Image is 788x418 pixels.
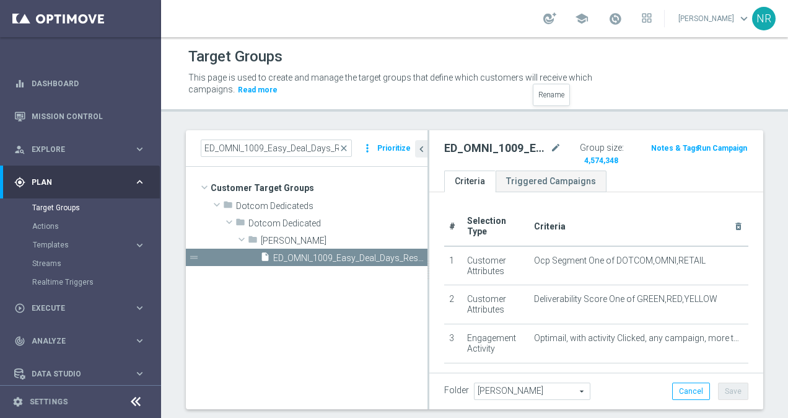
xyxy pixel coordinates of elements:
button: Notes & Tags [650,141,701,155]
i: folder [223,200,233,214]
td: Customer Attributes [462,246,529,285]
span: Deliverability Score One of GREEN,RED,YELLOW [534,294,717,305]
span: Criteria [534,221,566,231]
a: Realtime Triggers [32,277,129,287]
span: Execute [32,305,134,312]
td: 1 [444,246,462,285]
div: Mission Control [14,100,146,133]
div: Data Studio [14,368,134,380]
span: close [339,143,349,153]
span: Optimail, with activity Clicked, any campaign, more than 0 time, during the previous 180 days [534,333,743,344]
span: Templates [33,241,121,249]
div: Dashboard [14,67,146,100]
button: Cancel [672,383,710,400]
button: Read more [237,83,279,97]
button: person_search Explore keyboard_arrow_right [14,145,146,154]
label: Group size [580,143,622,153]
span: school [575,12,589,25]
span: Ocp Segment One of DOTCOM,OMNI,RETAIL [534,256,706,266]
a: Streams [32,259,129,269]
a: [PERSON_NAME]keyboard_arrow_down [677,9,752,28]
i: delete_forever [733,221,743,231]
span: keyboard_arrow_down [737,12,751,25]
i: keyboard_arrow_right [134,143,146,155]
i: keyboard_arrow_right [134,335,146,347]
div: Target Groups [32,198,160,217]
a: Criteria [444,171,496,192]
a: Target Groups [32,203,129,213]
i: folder [235,217,245,231]
td: 3 [444,324,462,363]
i: person_search [14,144,25,155]
button: Mission Control [14,112,146,122]
div: Templates [32,236,160,254]
div: Analyze [14,336,134,347]
span: Data Studio [32,370,134,378]
th: Selection Type [462,207,529,246]
a: Settings [30,398,68,406]
label: : [622,143,624,153]
i: equalizer [14,78,25,89]
span: Dotcom Dedicateds [236,201,427,211]
i: settings [12,396,24,407]
a: Actions [32,221,129,231]
i: track_changes [14,336,25,347]
i: chevron_left [416,143,427,155]
label: Folder [444,385,469,396]
h2: ED_OMNI_1009_Easy_Deal_Days_Resend [444,141,548,156]
button: Templates keyboard_arrow_right [32,240,146,250]
h1: Target Groups [188,48,282,66]
td: Engagement Activity [462,324,529,363]
div: Templates [33,241,134,249]
div: Execute [14,303,134,314]
span: ED_OMNI_1009_Easy_Deal_Days_Resend [273,253,427,264]
i: more_vert [361,140,374,157]
button: equalizer Dashboard [14,79,146,89]
td: Engagement Activity [462,363,529,402]
div: NR [752,7,776,30]
i: keyboard_arrow_right [134,368,146,380]
button: gps_fixed Plan keyboard_arrow_right [14,177,146,187]
i: keyboard_arrow_right [134,302,146,314]
div: Explore [14,144,134,155]
button: Save [718,383,748,400]
i: gps_fixed [14,177,25,188]
i: mode_edit [550,141,561,156]
button: Run Campaign [696,141,748,155]
span: This page is used to create and manage the target groups that define which customers will receive... [188,73,592,94]
a: Dashboard [32,67,146,100]
button: track_changes Analyze keyboard_arrow_right [14,336,146,346]
i: keyboard_arrow_right [134,176,146,188]
span: Dotcom Dedicated [248,218,427,229]
span: Plan [32,179,134,186]
span: Explore [32,146,134,153]
i: folder [248,234,258,249]
span: Optimail, with activity Opened, any campaign, more than 0 time, during the previous 180 days [534,372,743,383]
button: Prioritize [375,140,413,157]
div: Realtime Triggers [32,273,160,291]
span: Mary M [261,236,427,246]
span: 4,574,348 [583,156,619,167]
td: Customer Attributes [462,285,529,324]
td: 4 [444,363,462,402]
a: Mission Control [32,100,146,133]
a: Triggered Campaigns [496,171,606,192]
i: insert_drive_file [260,252,270,266]
th: # [444,207,462,246]
i: keyboard_arrow_right [134,239,146,251]
input: Quick find group or folder [201,140,352,157]
button: play_circle_outline Execute keyboard_arrow_right [14,303,146,313]
span: Customer Target Groups [211,179,427,197]
i: play_circle_outline [14,303,25,314]
button: Data Studio keyboard_arrow_right [14,369,146,379]
td: 2 [444,285,462,324]
button: chevron_left [415,140,427,158]
div: Streams [32,254,160,273]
